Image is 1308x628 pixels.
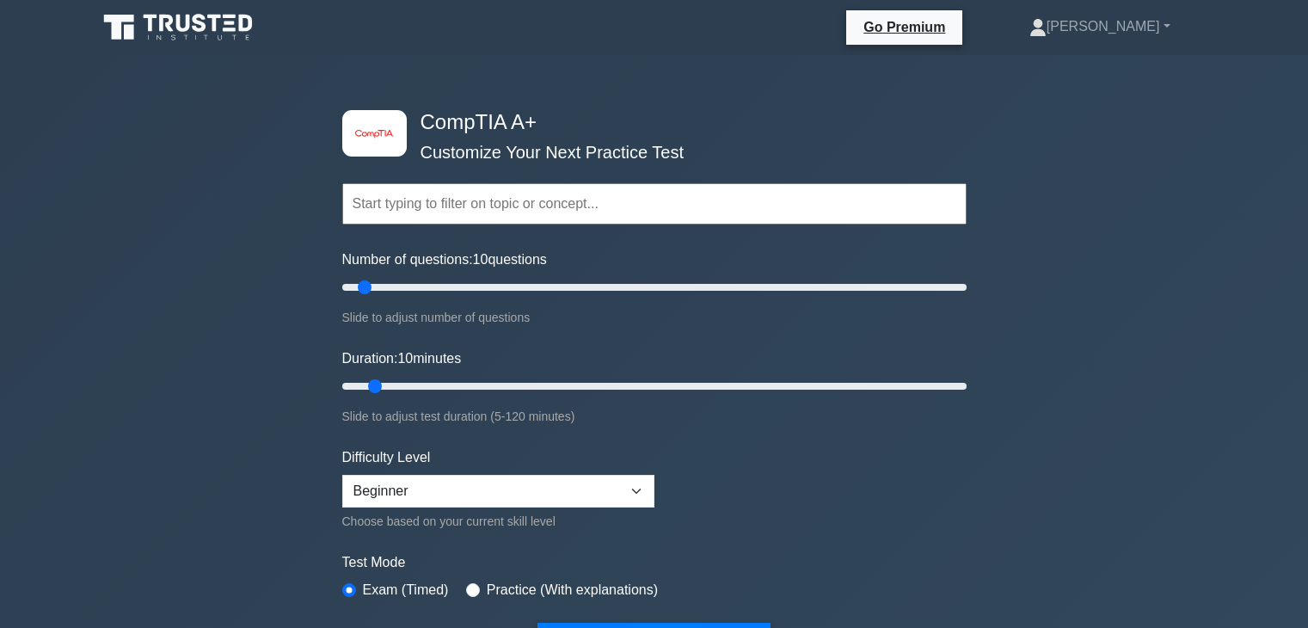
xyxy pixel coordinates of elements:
div: Slide to adjust number of questions [342,307,967,328]
div: Slide to adjust test duration (5-120 minutes) [342,406,967,427]
label: Difficulty Level [342,447,431,468]
span: 10 [473,252,488,267]
label: Exam (Timed) [363,580,449,600]
label: Duration: minutes [342,348,462,369]
label: Practice (With explanations) [487,580,658,600]
a: [PERSON_NAME] [988,9,1212,44]
a: Go Premium [853,16,955,38]
label: Test Mode [342,552,967,573]
h4: CompTIA A+ [414,110,882,135]
span: 10 [397,351,413,366]
label: Number of questions: questions [342,249,547,270]
div: Choose based on your current skill level [342,511,654,532]
input: Start typing to filter on topic or concept... [342,183,967,225]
